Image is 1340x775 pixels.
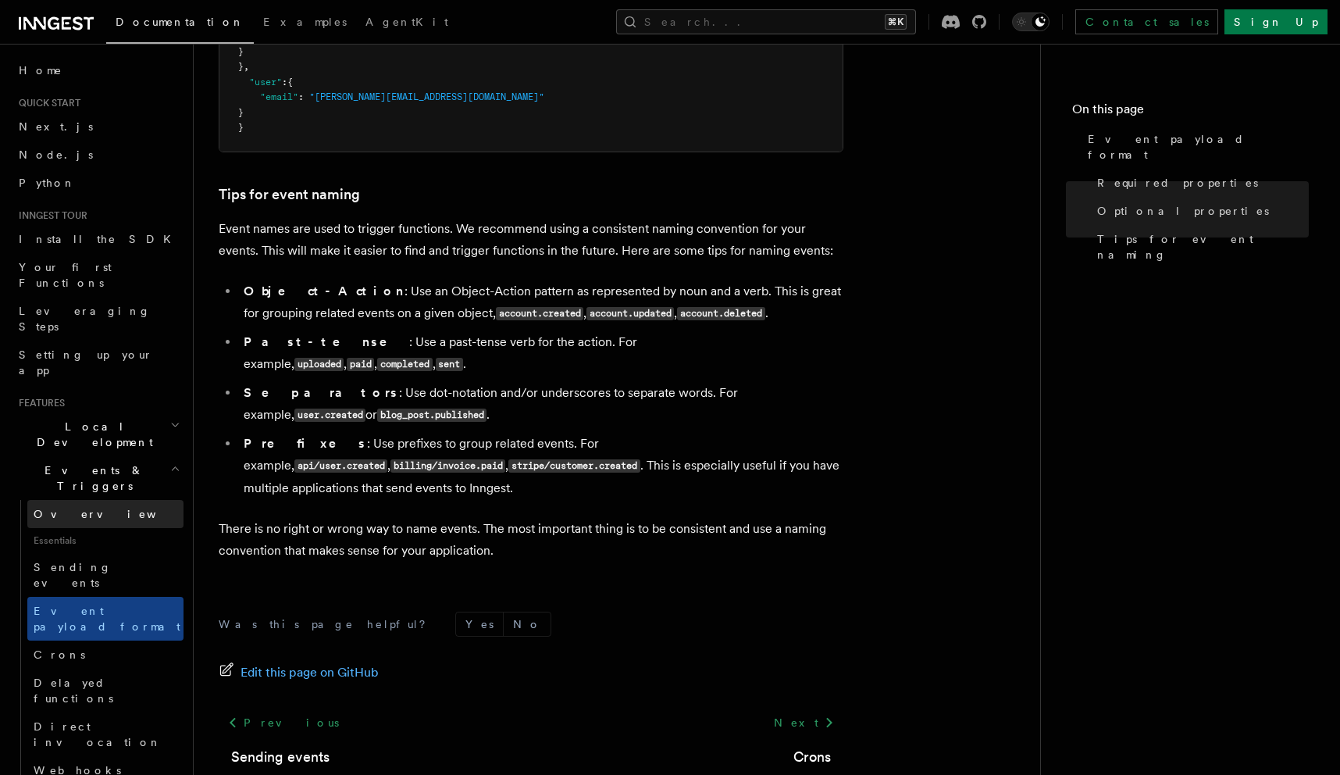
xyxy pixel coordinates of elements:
[1224,9,1328,34] a: Sign Up
[244,284,404,298] strong: Object-Action
[260,91,298,102] span: "email"
[249,77,282,87] span: "user"
[254,5,356,42] a: Examples
[12,297,184,341] a: Leveraging Steps
[116,16,244,28] span: Documentation
[12,169,184,197] a: Python
[19,148,93,161] span: Node.js
[294,358,344,371] code: uploaded
[12,97,80,109] span: Quick start
[12,341,184,384] a: Setting up your app
[356,5,458,42] a: AgentKit
[239,331,843,376] li: : Use a past-tense verb for the action. For example, , , , .
[287,77,293,87] span: {
[282,77,287,87] span: :
[764,709,843,737] a: Next
[1091,225,1309,269] a: Tips for event naming
[12,419,170,450] span: Local Development
[19,177,76,189] span: Python
[238,122,244,133] span: }
[19,120,93,133] span: Next.js
[12,141,184,169] a: Node.js
[19,233,180,245] span: Install the SDK
[19,305,151,333] span: Leveraging Steps
[231,746,330,768] a: Sending events
[34,720,162,748] span: Direct invocation
[1012,12,1050,31] button: Toggle dark mode
[12,253,184,297] a: Your first Functions
[27,669,184,712] a: Delayed functions
[27,641,184,669] a: Crons
[244,436,367,451] strong: Prefixes
[793,746,831,768] a: Crons
[377,409,486,422] code: blog_post.published
[298,91,304,102] span: :
[34,677,113,705] span: Delayed functions
[347,358,374,371] code: paid
[12,397,65,409] span: Features
[19,348,153,377] span: Setting up your app
[219,662,379,684] a: Edit this page on GitHub
[19,62,62,78] span: Home
[239,280,843,325] li: : Use an Object-Action pattern as represented by noun and a verb. This is great for grouping rela...
[241,662,379,684] span: Edit this page on GitHub
[12,456,184,500] button: Events & Triggers
[27,500,184,528] a: Overview
[238,46,244,57] span: }
[377,358,432,371] code: completed
[12,462,170,494] span: Events & Triggers
[238,61,244,72] span: }
[238,107,244,118] span: }
[1097,231,1309,262] span: Tips for event naming
[19,261,112,289] span: Your first Functions
[365,16,448,28] span: AgentKit
[1091,197,1309,225] a: Optional properties
[616,9,916,34] button: Search...⌘K
[309,91,544,102] span: "[PERSON_NAME][EMAIL_ADDRESS][DOMAIN_NAME]"
[508,459,640,473] code: stripe/customer.created
[27,712,184,756] a: Direct invocation
[263,16,347,28] span: Examples
[219,709,347,737] a: Previous
[1091,169,1309,197] a: Required properties
[219,184,360,205] a: Tips for event naming
[496,307,583,320] code: account.created
[27,597,184,641] a: Event payload format
[885,14,907,30] kbd: ⌘K
[244,385,399,400] strong: Separators
[12,225,184,253] a: Install the SDK
[244,61,249,72] span: ,
[12,56,184,84] a: Home
[12,112,184,141] a: Next.js
[12,209,87,222] span: Inngest tour
[239,382,843,427] li: : Use dot-notation and/or underscores to separate words. For example, or .
[12,412,184,456] button: Local Development
[1072,100,1309,125] h4: On this page
[1082,125,1309,169] a: Event payload format
[586,307,674,320] code: account.updated
[1075,9,1218,34] a: Contact sales
[294,459,387,473] code: api/user.created
[244,334,409,349] strong: Past-tense
[106,5,254,44] a: Documentation
[27,553,184,597] a: Sending events
[1088,131,1309,162] span: Event payload format
[34,605,180,633] span: Event payload format
[34,508,194,520] span: Overview
[504,612,551,636] button: No
[219,518,843,562] p: There is no right or wrong way to name events. The most important thing is to be consistent and u...
[1097,175,1258,191] span: Required properties
[27,528,184,553] span: Essentials
[456,612,503,636] button: Yes
[390,459,505,473] code: billing/invoice.paid
[34,561,112,589] span: Sending events
[1097,203,1269,219] span: Optional properties
[294,409,365,422] code: user.created
[436,358,463,371] code: sent
[677,307,764,320] code: account.deleted
[219,616,437,632] p: Was this page helpful?
[34,648,85,661] span: Crons
[239,433,843,499] li: : Use prefixes to group related events. For example, , , . This is especially useful if you have ...
[219,218,843,262] p: Event names are used to trigger functions. We recommend using a consistent naming convention for ...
